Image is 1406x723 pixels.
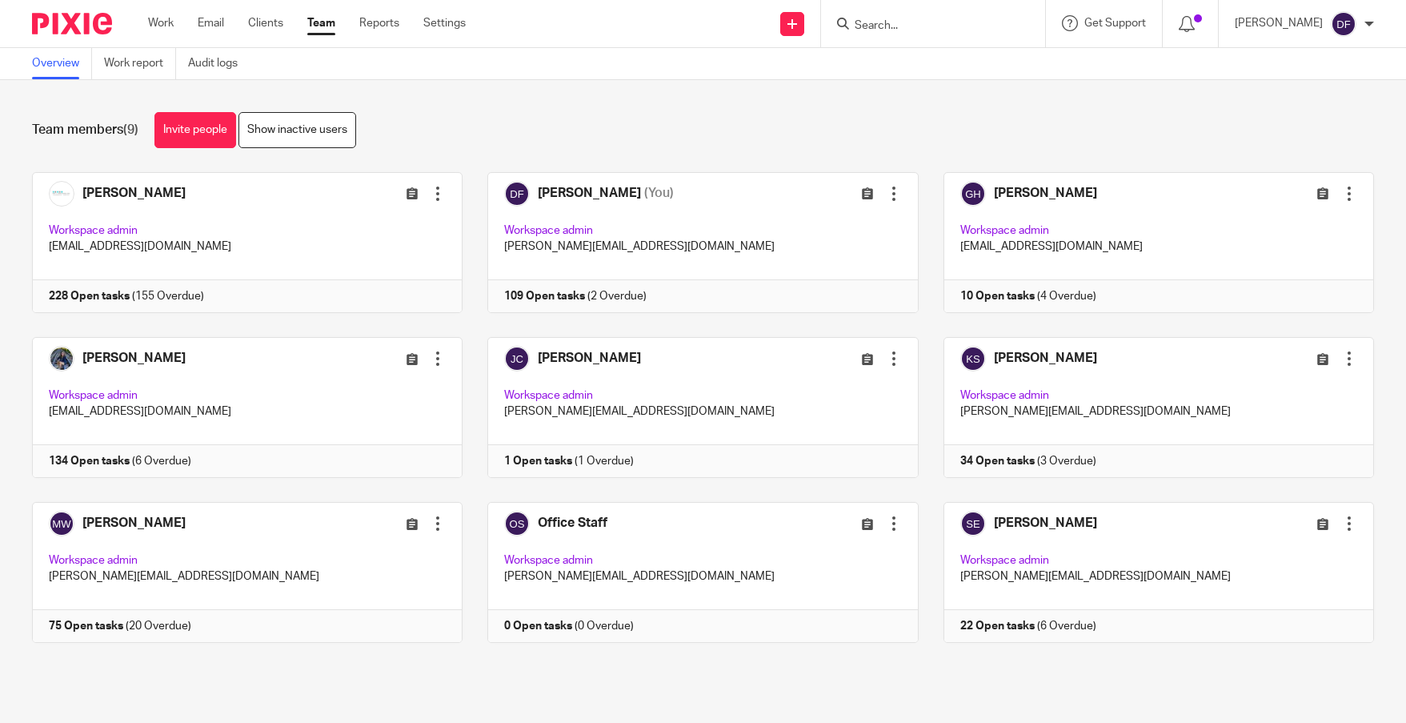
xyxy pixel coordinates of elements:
p: [PERSON_NAME] [1235,15,1323,31]
a: Reports [359,15,399,31]
a: Overview [32,48,92,79]
a: Invite people [154,112,236,148]
input: Search [853,19,997,34]
a: Team [307,15,335,31]
a: Email [198,15,224,31]
h1: Team members [32,122,138,139]
img: svg%3E [1331,11,1356,37]
a: Settings [423,15,466,31]
img: Pixie [32,13,112,34]
a: Work [148,15,174,31]
a: Clients [248,15,283,31]
a: Audit logs [188,48,250,79]
span: (9) [123,123,138,136]
a: Show inactive users [238,112,356,148]
span: Get Support [1084,18,1146,29]
a: Work report [104,48,176,79]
